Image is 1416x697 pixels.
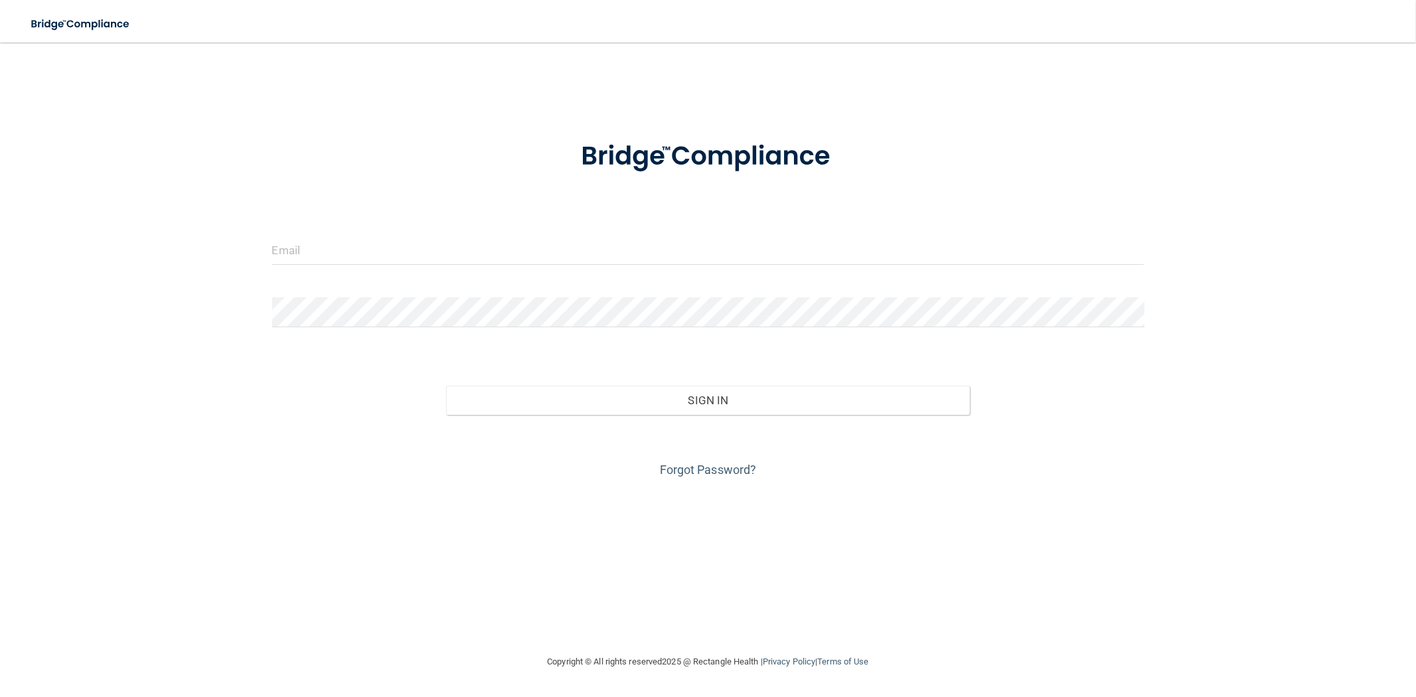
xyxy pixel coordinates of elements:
[272,235,1144,265] input: Email
[446,386,969,415] button: Sign In
[466,641,951,683] div: Copyright © All rights reserved 2025 @ Rectangle Health | |
[763,657,815,666] a: Privacy Policy
[554,122,863,191] img: bridge_compliance_login_screen.278c3ca4.svg
[817,657,868,666] a: Terms of Use
[660,463,757,477] a: Forgot Password?
[20,11,142,38] img: bridge_compliance_login_screen.278c3ca4.svg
